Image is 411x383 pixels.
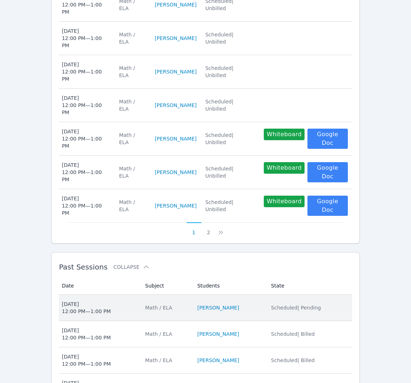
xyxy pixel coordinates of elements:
a: [PERSON_NAME] [155,102,197,109]
div: [DATE] 12:00 PM — 1:00 PM [62,61,110,83]
div: Math / ELA [145,357,188,364]
span: Scheduled | Billed [271,357,315,363]
th: Subject [141,277,193,295]
a: [PERSON_NAME] [197,330,239,338]
div: [DATE] 12:00 PM — 1:00 PM [62,27,110,49]
div: [DATE] 12:00 PM — 1:00 PM [62,300,111,315]
a: [PERSON_NAME] [155,1,197,8]
a: [PERSON_NAME] [155,202,197,209]
a: [PERSON_NAME] [155,135,197,142]
div: [DATE] 12:00 PM — 1:00 PM [62,128,110,150]
tr: [DATE]12:00 PM—1:00 PMMath / ELA[PERSON_NAME]Scheduled| Unbilled [59,22,352,55]
tr: [DATE]12:00 PM—1:00 PMMath / ELA[PERSON_NAME]Scheduled| UnbilledWhiteboardGoogle Doc [59,189,352,222]
button: Whiteboard [264,129,305,140]
div: Math / ELA [119,64,146,79]
div: Math / ELA [119,132,146,146]
tr: [DATE]12:00 PM—1:00 PMMath / ELA[PERSON_NAME]Scheduled| Unbilled [59,89,352,122]
a: [PERSON_NAME] [197,357,239,364]
span: Scheduled | Unbilled [205,166,233,179]
span: Scheduled | Unbilled [205,199,233,212]
span: Scheduled | Unbilled [205,132,233,145]
th: Students [193,277,267,295]
th: Date [59,277,141,295]
div: Math / ELA [119,98,146,112]
div: [DATE] 12:00 PM — 1:00 PM [62,195,110,217]
tr: [DATE]12:00 PM—1:00 PMMath / ELA[PERSON_NAME]Scheduled| Billed [59,321,352,347]
button: Collapse [113,263,149,271]
button: 2 [201,222,216,236]
div: Math / ELA [145,304,188,311]
a: [PERSON_NAME] [155,35,197,42]
th: State [267,277,352,295]
div: Math / ELA [119,31,146,45]
tr: [DATE]12:00 PM—1:00 PMMath / ELA[PERSON_NAME]Scheduled| UnbilledWhiteboardGoogle Doc [59,122,352,156]
tr: [DATE]12:00 PM—1:00 PMMath / ELA[PERSON_NAME]Scheduled| Billed [59,347,352,374]
div: [DATE] 12:00 PM — 1:00 PM [62,327,111,341]
span: Scheduled | Unbilled [205,32,233,45]
span: Scheduled | Unbilled [205,65,233,78]
div: [DATE] 12:00 PM — 1:00 PM [62,94,110,116]
tr: [DATE]12:00 PM—1:00 PMMath / ELA[PERSON_NAME]Scheduled| Pending [59,295,352,321]
a: [PERSON_NAME] [197,304,239,311]
div: [DATE] 12:00 PM — 1:00 PM [62,353,111,368]
button: Whiteboard [264,196,305,207]
span: Scheduled | Billed [271,331,315,337]
a: Google Doc [307,162,348,182]
a: [PERSON_NAME] [155,169,197,176]
tr: [DATE]12:00 PM—1:00 PMMath / ELA[PERSON_NAME]Scheduled| UnbilledWhiteboardGoogle Doc [59,156,352,189]
div: Math / ELA [119,165,146,179]
div: Math / ELA [119,199,146,213]
a: Google Doc [307,129,348,149]
button: 1 [187,222,201,236]
div: Math / ELA [145,330,188,338]
span: Past Sessions [59,263,108,271]
button: Whiteboard [264,162,305,174]
a: Google Doc [307,196,348,216]
a: [PERSON_NAME] [155,68,197,75]
span: Scheduled | Unbilled [205,99,233,112]
tr: [DATE]12:00 PM—1:00 PMMath / ELA[PERSON_NAME]Scheduled| Unbilled [59,55,352,89]
span: Scheduled | Pending [271,305,321,311]
div: [DATE] 12:00 PM — 1:00 PM [62,161,110,183]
